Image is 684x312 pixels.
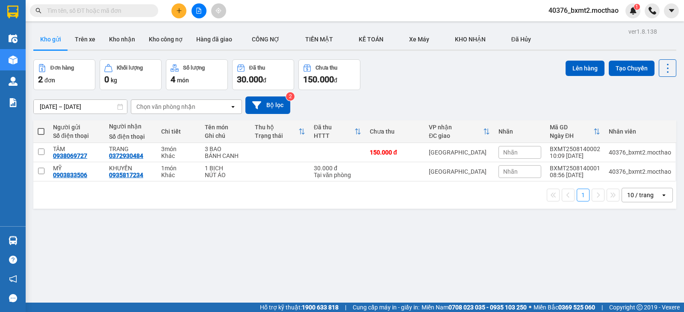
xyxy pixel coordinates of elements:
[455,36,486,43] span: KHO NHẬN
[7,6,18,18] img: logo-vxr
[205,124,246,131] div: Tên món
[314,124,354,131] div: Đã thu
[345,303,346,312] span: |
[498,128,541,135] div: Nhãn
[177,77,189,84] span: món
[334,77,337,84] span: đ
[161,165,196,172] div: 1 món
[550,146,600,152] div: BXMT2508140002
[314,165,361,172] div: 30.000 đ
[68,29,102,50] button: Trên xe
[196,8,202,14] span: file-add
[249,65,265,71] div: Đã thu
[9,236,18,245] img: warehouse-icon
[171,3,186,18] button: plus
[104,74,109,85] span: 0
[192,3,206,18] button: file-add
[183,65,205,71] div: Số lượng
[117,65,143,71] div: Khối lượng
[38,74,43,85] span: 2
[100,59,162,90] button: Khối lượng0kg
[53,146,100,152] div: TÂM
[315,65,337,71] div: Chưa thu
[9,294,17,302] span: message
[176,8,182,14] span: plus
[303,74,334,85] span: 150.000
[166,59,228,90] button: Số lượng4món
[136,102,195,111] div: Chọn văn phòng nhận
[161,172,196,178] div: Khác
[550,165,600,172] div: BXMT2508140001
[298,59,360,90] button: Chưa thu150.000đ
[429,124,483,131] div: VP nhận
[409,36,429,43] span: Xe Máy
[629,7,637,15] img: icon-new-feature
[314,172,361,178] div: Tại văn phòng
[111,77,117,84] span: kg
[503,168,518,175] span: Nhãn
[370,149,420,156] div: 150.000 đ
[545,120,604,143] th: Toggle SortBy
[664,3,679,18] button: caret-down
[9,98,18,107] img: solution-icon
[53,132,100,139] div: Số điện thoại
[53,165,100,172] div: MỸ
[302,304,339,311] strong: 1900 633 818
[542,5,625,16] span: 40376_bxmt2.mocthao
[205,172,246,178] div: NÚT ÁO
[230,103,236,110] svg: open
[171,74,175,85] span: 4
[9,77,18,86] img: warehouse-icon
[142,29,189,50] button: Kho công nợ
[161,128,196,135] div: Chi tiết
[205,146,246,152] div: 3 BAO
[511,36,531,43] span: Đã Hủy
[211,3,226,18] button: aim
[44,77,55,84] span: đơn
[429,132,483,139] div: ĐC giao
[33,59,95,90] button: Đơn hàng2đơn
[109,172,143,178] div: 0935817234
[353,303,419,312] span: Cung cấp máy in - giấy in:
[33,29,68,50] button: Kho gửi
[53,172,87,178] div: 0903833506
[601,303,603,312] span: |
[232,59,294,90] button: Đã thu30.000đ
[660,192,667,198] svg: open
[9,34,18,43] img: warehouse-icon
[609,128,671,135] div: Nhân viên
[215,8,221,14] span: aim
[314,132,354,139] div: HTTT
[255,132,298,139] div: Trạng thái
[109,123,153,130] div: Người nhận
[53,124,100,131] div: Người gửi
[634,4,640,10] sup: 1
[550,152,600,159] div: 10:09 [DATE]
[205,132,246,139] div: Ghi chú
[263,77,266,84] span: đ
[609,168,671,175] div: 40376_bxmt2.mocthao
[429,168,490,175] div: [GEOGRAPHIC_DATA]
[161,152,196,159] div: Khác
[370,128,420,135] div: Chưa thu
[34,100,127,114] input: Select a date range.
[255,124,298,131] div: Thu hộ
[429,149,490,156] div: [GEOGRAPHIC_DATA]
[161,146,196,152] div: 3 món
[550,172,600,178] div: 08:56 [DATE]
[251,120,310,143] th: Toggle SortBy
[109,165,153,172] div: KHUYẾN
[109,146,153,152] div: TRANG
[260,303,339,312] span: Hỗ trợ kỹ thuật:
[627,191,654,199] div: 10 / trang
[359,36,383,43] span: KẾ TOÁN
[109,152,143,159] div: 0372930484
[310,120,366,143] th: Toggle SortBy
[649,7,656,15] img: phone-icon
[558,304,595,311] strong: 0369 525 060
[628,27,657,36] div: ver 1.8.138
[205,165,246,172] div: 1 BỊCH
[205,152,246,159] div: BÁNH CANH
[47,6,148,15] input: Tìm tên, số ĐT hoặc mã đơn
[422,303,527,312] span: Miền Nam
